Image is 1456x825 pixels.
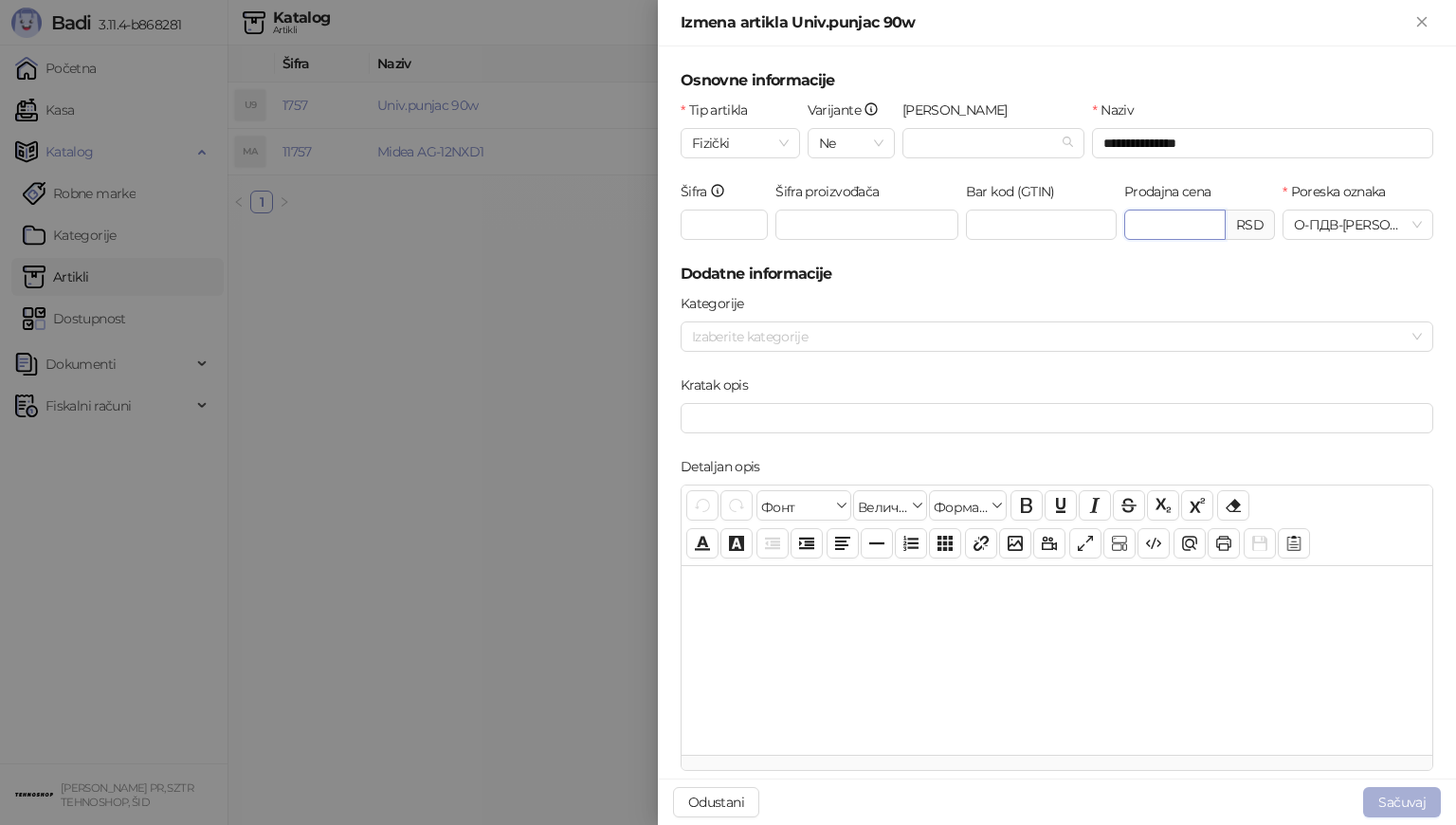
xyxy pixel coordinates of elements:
label: Poreska oznaka [1283,181,1397,202]
input: Naziv [1092,128,1433,158]
label: Robna marka [902,100,1019,120]
input: Bar kod (GTIN) [966,210,1117,240]
input: Robna marka [914,129,1057,157]
label: Tip artikla [681,100,759,120]
button: Видео [1033,528,1065,559]
button: Слика [999,528,1031,559]
button: Веза [965,528,997,559]
button: Zatvori [1410,11,1433,34]
button: Понови [720,490,753,521]
span: Ne [819,129,883,157]
button: Експонент [1181,490,1213,521]
button: Поврати [686,490,719,521]
span: Fizički [692,129,789,157]
div: RSD [1226,210,1275,240]
label: Prodajna cena [1124,181,1223,202]
label: Varijante [808,100,891,120]
label: Šifra [681,181,737,202]
input: Kratak opis [681,403,1433,433]
button: Фонт [756,490,851,521]
button: Боја текста [686,528,719,559]
button: Прикажи блокове [1103,528,1136,559]
button: Сачувај [1244,528,1276,559]
button: Подебљано [1010,490,1043,521]
button: Приказ кода [1137,528,1170,559]
button: Величина [853,490,927,521]
button: Прецртано [1113,490,1145,521]
button: Извлачење [756,528,789,559]
button: Листа [895,528,927,559]
button: Odustani [673,787,759,817]
label: Naziv [1092,100,1145,120]
button: Штампај [1208,528,1240,559]
span: О-ПДВ - [PERSON_NAME] ( 20,00 %) [1294,211,1422,239]
label: Kratak opis [681,375,759,395]
button: Формати [929,490,1007,521]
label: Šifra proizvođača [775,181,891,202]
label: Bar kod (GTIN) [966,181,1066,202]
button: Поравнање [827,528,859,559]
button: Sačuvaj [1363,787,1441,817]
h5: Dodatne informacije [681,263,1433,285]
label: Kategorije [681,293,755,314]
button: Табела [929,528,961,559]
input: Šifra proizvođača [775,210,958,240]
button: Приказ преко целог екрана [1069,528,1101,559]
button: Индексирано [1147,490,1179,521]
button: Подвучено [1045,490,1077,521]
h5: Osnovne informacije [681,69,1433,92]
button: Искошено [1079,490,1111,521]
button: Уклони формат [1217,490,1249,521]
button: Шаблон [1278,528,1310,559]
label: Detaljan opis [681,456,772,477]
button: Боја позадине [720,528,753,559]
button: Увлачење [791,528,823,559]
button: Хоризонтална линија [861,528,893,559]
button: Преглед [1174,528,1206,559]
div: Izmena artikla Univ.punjac 90w [681,11,1410,34]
